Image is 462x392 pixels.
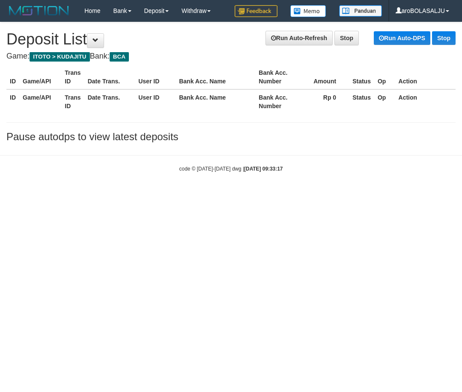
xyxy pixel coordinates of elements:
[374,89,395,114] th: Op
[110,52,129,62] span: BCA
[235,5,277,17] img: Feedback.jpg
[30,52,90,62] span: ITOTO > KUDAJITU
[374,31,430,45] a: Run Auto-DPS
[255,65,307,89] th: Bank Acc. Number
[395,65,456,89] th: Action
[6,31,456,48] h1: Deposit List
[61,89,84,114] th: Trans ID
[61,65,84,89] th: Trans ID
[6,89,19,114] th: ID
[374,65,395,89] th: Op
[349,65,374,89] th: Status
[339,5,382,17] img: panduan.png
[176,65,255,89] th: Bank Acc. Name
[179,166,283,172] small: code © [DATE]-[DATE] dwg |
[6,4,72,17] img: MOTION_logo.png
[6,65,19,89] th: ID
[84,65,135,89] th: Date Trans.
[19,89,61,114] th: Game/API
[19,65,61,89] th: Game/API
[432,31,456,45] a: Stop
[395,89,456,114] th: Action
[176,89,255,114] th: Bank Acc. Name
[244,166,283,172] strong: [DATE] 09:33:17
[255,89,307,114] th: Bank Acc. Number
[265,31,333,45] a: Run Auto-Refresh
[135,89,176,114] th: User ID
[349,89,374,114] th: Status
[6,131,456,142] h3: Pause autodps to view latest deposits
[135,65,176,89] th: User ID
[307,65,349,89] th: Amount
[307,89,349,114] th: Rp 0
[84,89,135,114] th: Date Trans.
[290,5,326,17] img: Button%20Memo.svg
[6,52,456,61] h4: Game: Bank:
[334,31,359,45] a: Stop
